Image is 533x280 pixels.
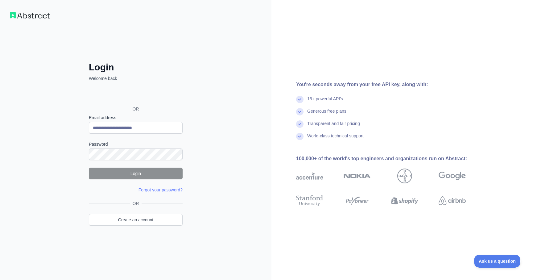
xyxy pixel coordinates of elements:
[128,106,144,112] span: OR
[296,169,323,183] img: accenture
[307,133,364,145] div: World-class technical support
[296,81,485,88] div: You're seconds away from your free API key, along with:
[89,214,183,226] a: Create an account
[344,194,371,207] img: payoneer
[391,194,418,207] img: shopify
[307,96,343,108] div: 15+ powerful API's
[474,255,521,268] iframe: Toggle Customer Support
[307,120,360,133] div: Transparent and fair pricing
[130,200,142,207] span: OR
[89,168,183,179] button: Login
[439,194,466,207] img: airbnb
[89,62,183,73] h2: Login
[296,133,304,140] img: check mark
[296,155,485,162] div: 100,000+ of the world's top engineers and organizations run on Abstract:
[296,96,304,103] img: check mark
[296,194,323,207] img: stanford university
[10,12,50,19] img: Workflow
[439,169,466,183] img: google
[296,108,304,115] img: check mark
[89,141,183,147] label: Password
[86,88,184,102] iframe: Кнопка "Увійти через Google"
[307,108,346,120] div: Generous free plans
[397,169,412,183] img: bayer
[89,115,183,121] label: Email address
[89,75,183,81] p: Welcome back
[344,169,371,183] img: nokia
[138,187,183,192] a: Forgot your password?
[296,120,304,128] img: check mark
